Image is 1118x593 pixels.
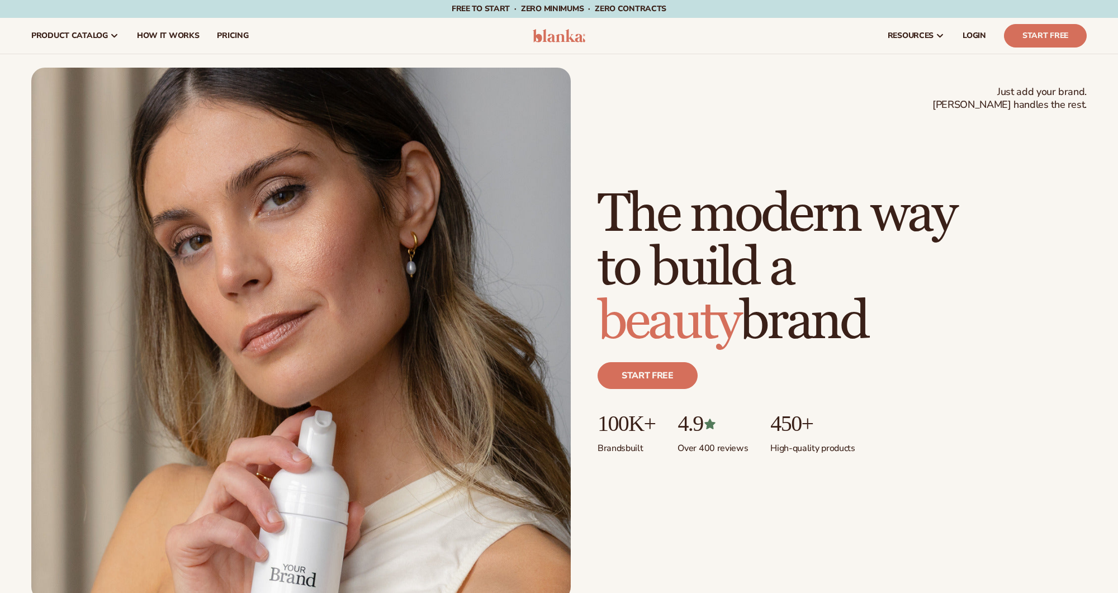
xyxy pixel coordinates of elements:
span: beauty [598,289,740,354]
p: Over 400 reviews [678,436,748,454]
a: pricing [208,18,257,54]
a: LOGIN [954,18,995,54]
a: resources [879,18,954,54]
span: product catalog [31,31,108,40]
span: How It Works [137,31,200,40]
a: product catalog [22,18,128,54]
p: 100K+ [598,411,655,436]
span: Just add your brand. [PERSON_NAME] handles the rest. [932,86,1087,112]
span: pricing [217,31,248,40]
p: Brands built [598,436,655,454]
span: LOGIN [963,31,986,40]
span: resources [888,31,934,40]
a: How It Works [128,18,209,54]
span: Free to start · ZERO minimums · ZERO contracts [452,3,666,14]
a: Start free [598,362,698,389]
p: 450+ [770,411,855,436]
p: High-quality products [770,436,855,454]
a: Start Free [1004,24,1087,48]
p: 4.9 [678,411,748,436]
h1: The modern way to build a brand [598,188,955,349]
img: logo [533,29,586,42]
